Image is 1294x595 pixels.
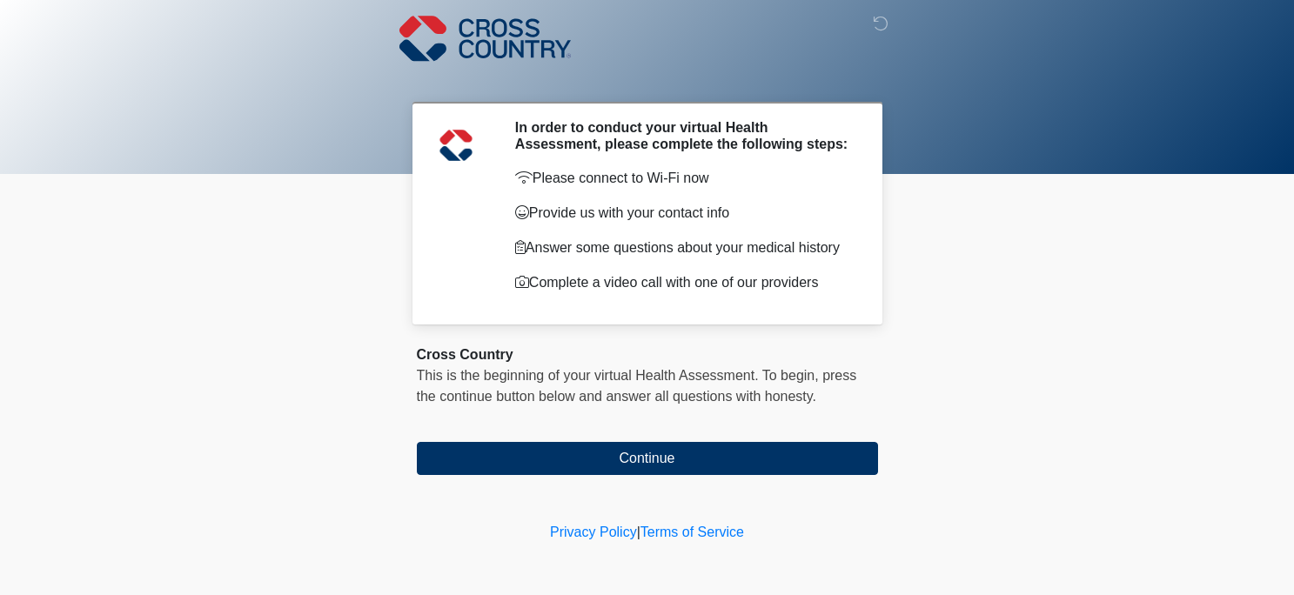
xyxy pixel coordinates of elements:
p: Please connect to Wi-Fi now [515,168,852,189]
a: Privacy Policy [550,525,637,539]
span: This is the beginning of your virtual Health Assessment. ﻿﻿﻿﻿﻿﻿To begin, ﻿﻿﻿﻿﻿﻿﻿﻿﻿﻿﻿﻿﻿﻿﻿﻿﻿﻿press ... [417,368,857,404]
h1: ‎ ‎ ‎ [404,63,891,95]
button: Continue [417,442,878,475]
div: Cross Country [417,344,878,365]
p: Provide us with your contact info [515,203,852,224]
h2: In order to conduct your virtual Health Assessment, please complete the following steps: [515,119,852,152]
p: Answer some questions about your medical history [515,237,852,258]
img: Agent Avatar [430,119,482,171]
img: Cross Country Logo [399,13,572,64]
a: | [637,525,640,539]
p: Complete a video call with one of our providers [515,272,852,293]
a: Terms of Service [640,525,744,539]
